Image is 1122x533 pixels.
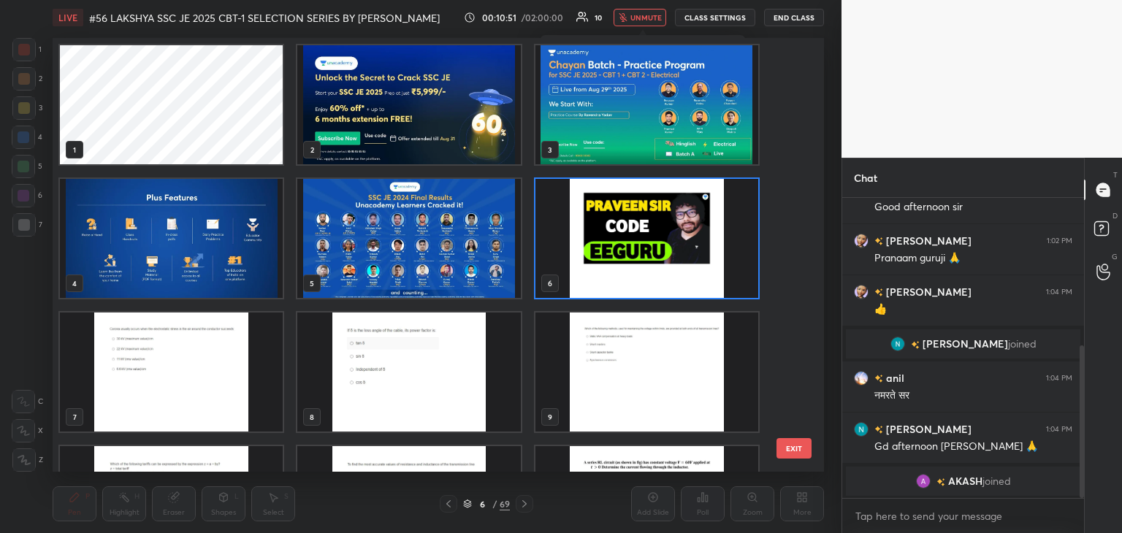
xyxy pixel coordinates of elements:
img: 1756539477HGL2BB.pdf [297,312,520,432]
h6: [PERSON_NAME] [883,233,972,248]
div: 7 [12,213,42,237]
span: AKASH [948,475,982,487]
img: 17565389249ES6IH.pdf [535,45,758,164]
button: unmute [614,9,666,26]
img: bd14e35787304e0186d1715aa34c40ea.jpg [854,285,869,299]
img: 17565389249ES6IH.pdf [297,179,520,298]
img: 3 [854,422,869,437]
span: joined [982,475,1011,487]
div: Z [12,448,43,472]
button: End Class [764,9,824,26]
div: 1:04 PM [1046,425,1072,434]
div: 👍 [874,302,1072,317]
div: Gd afternoon [PERSON_NAME] 🙏 [874,440,1072,454]
span: unmute [630,12,662,23]
div: LIVE [53,9,83,26]
div: C [12,390,43,413]
button: CLASS SETTINGS [675,9,755,26]
div: 2 [12,67,42,91]
p: Chat [842,158,889,197]
img: 3 [916,474,931,488]
img: 3 [890,337,905,351]
div: 3 [12,96,42,120]
img: no-rating-badge.077c3623.svg [874,426,883,434]
span: joined [1008,338,1037,350]
img: no-rating-badge.077c3623.svg [874,288,883,296]
div: 1:04 PM [1046,374,1072,383]
div: 4 [12,126,42,149]
img: 41856d2219b44791b823662bde8c5acf.jpg [854,371,869,386]
p: G [1112,251,1118,262]
img: no-rating-badge.077c3623.svg [911,341,920,349]
div: 1:04 PM [1046,288,1072,296]
div: / [492,499,497,508]
h6: anil [883,370,904,386]
img: 1756539477HGL2BB.pdf [60,312,283,432]
img: no-rating-badge.077c3623.svg [874,375,883,383]
div: 1 [12,38,42,61]
div: 5 [12,155,42,178]
p: D [1113,210,1118,221]
img: bd14e35787304e0186d1715aa34c40ea.jpg [854,234,869,248]
div: 6 [475,499,489,508]
h6: [PERSON_NAME] [883,421,972,437]
div: Good afternoon sir [874,200,1072,215]
div: grid [842,198,1084,499]
span: [PERSON_NAME] [923,338,1008,350]
button: EXIT [776,438,812,459]
img: no-rating-badge.077c3623.svg [874,237,883,245]
img: 17565389249ES6IH.pdf [60,179,283,298]
p: T [1113,169,1118,180]
h4: #56 LAKSHYA SSC JE 2025 CBT-1 SELECTION SERIES BY [PERSON_NAME] [89,11,440,25]
img: no-rating-badge.077c3623.svg [936,478,945,486]
div: Pranaam guruji 🙏 [874,251,1072,266]
div: X [12,419,43,442]
h6: [PERSON_NAME] [883,284,972,299]
div: 6 [12,184,42,207]
img: 17565389249ES6IH.pdf [297,45,520,164]
img: 1756539477HGL2BB.pdf [535,179,758,298]
div: grid [53,38,798,472]
div: 10 [595,14,602,21]
div: नमरते सर [874,388,1072,403]
div: 1:02 PM [1047,237,1072,245]
div: 69 [500,497,510,510]
img: 1756539477HGL2BB.pdf [535,312,758,432]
